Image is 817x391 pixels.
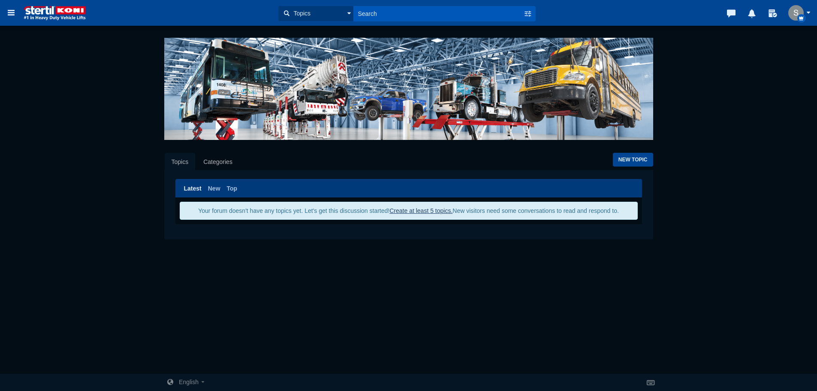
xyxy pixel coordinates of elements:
[353,6,523,21] input: Search
[208,184,220,193] a: New
[618,157,648,163] span: New Topic
[165,153,196,171] a: Topics
[180,202,638,220] span: .
[788,5,804,21] img: m1Iy0NEpautQ6BZAPxuVzHWYOIfC2+ampKesjmYNeL93vfWANUbihYy75Q4NYEkrIo0wAYikjQwEJAYgloYQ8ygQgljIyFJAQ...
[20,5,89,21] img: logo%20STERTIL%20KONIRGB300%20w%20white%20text.png
[389,207,452,214] a: Create at least 5 topics.
[184,184,202,193] a: Latest
[278,6,353,21] button: Topics
[198,207,617,214] span: Your forum doesn't have any topics yet. Let's get this discussion started! New visitors need some...
[227,184,238,193] a: Top
[291,9,311,18] span: Topics
[179,379,199,385] span: English
[613,153,653,167] a: New Topic
[196,153,239,171] a: Categories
